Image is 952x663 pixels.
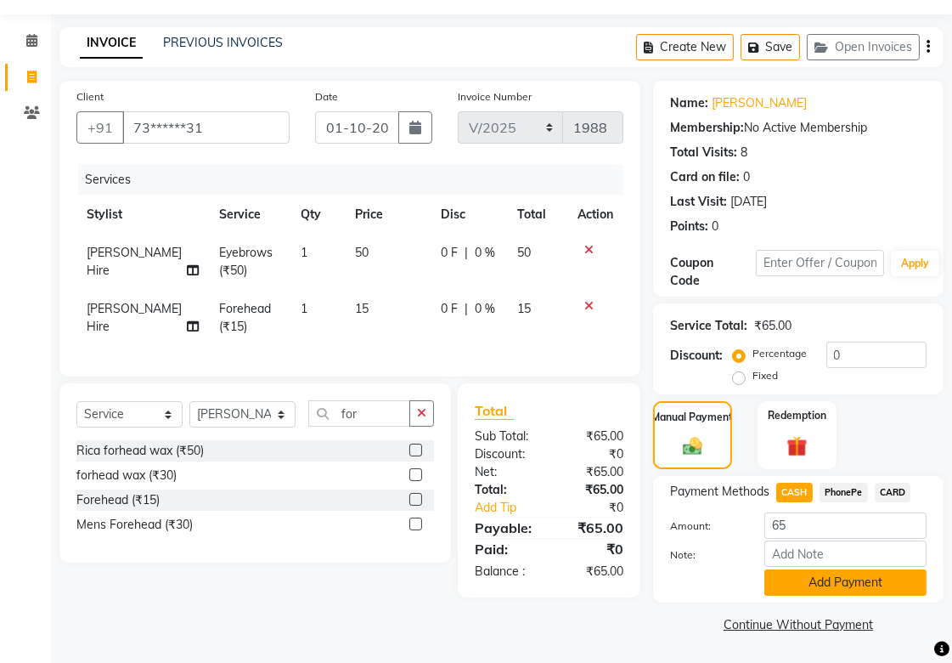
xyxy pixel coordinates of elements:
span: 50 [517,245,531,260]
span: 15 [355,301,369,316]
span: [PERSON_NAME] Hire [87,245,182,278]
th: Stylist [76,195,209,234]
div: Payable: [462,518,549,538]
div: Coupon Code [670,254,756,290]
span: 0 % [475,244,495,262]
div: ₹65.00 [549,428,637,445]
span: | [465,300,468,318]
button: Apply [891,251,939,276]
div: Points: [670,218,708,235]
button: Open Invoices [807,34,920,60]
input: Add Note [764,541,927,567]
span: 0 F [441,300,458,318]
span: CASH [776,483,813,502]
div: Membership: [670,119,744,137]
div: Discount: [670,347,723,365]
div: Net: [462,463,549,481]
div: ₹65.00 [549,481,637,499]
div: Forehead (₹15) [76,491,160,509]
a: Add Tip [462,499,564,517]
th: Disc [431,195,507,234]
span: PhonePe [820,483,868,502]
label: Amount: [657,518,752,534]
div: Card on file: [670,168,740,186]
img: _cash.svg [677,435,708,457]
span: | [465,244,468,262]
span: Forehead (₹15) [219,301,271,334]
div: 0 [712,218,718,235]
span: 15 [517,301,531,316]
input: Amount [764,513,927,539]
th: Qty [290,195,345,234]
div: ₹65.00 [754,317,791,335]
div: Rica forhead wax (₹50) [76,442,204,460]
th: Service [209,195,291,234]
label: Invoice Number [458,89,532,105]
button: +91 [76,111,124,144]
label: Client [76,89,104,105]
label: Note: [657,547,752,563]
label: Manual Payment [652,410,734,425]
label: Redemption [768,408,826,423]
button: Save [741,34,800,60]
div: Last Visit: [670,193,727,211]
div: Balance : [462,563,549,581]
input: Search or Scan [308,400,410,427]
input: Search by Name/Mobile/Email/Code [122,111,290,144]
div: ₹0 [564,499,636,517]
a: PREVIOUS INVOICES [163,35,283,50]
div: ₹0 [549,445,637,463]
button: Create New [636,34,734,60]
th: Total [507,195,567,234]
div: ₹65.00 [549,563,637,581]
button: Add Payment [764,569,927,596]
div: Services [78,164,636,195]
span: 1 [301,245,307,260]
div: ₹65.00 [549,463,637,481]
span: Total [475,402,514,420]
div: ₹0 [549,539,637,559]
div: 0 [743,168,750,186]
div: ₹65.00 [549,518,637,538]
span: Eyebrows (₹50) [219,245,273,278]
label: Fixed [752,368,778,383]
span: Payment Methods [670,483,769,501]
th: Price [345,195,431,234]
a: [PERSON_NAME] [712,94,807,112]
div: No Active Membership [670,119,927,137]
div: [DATE] [730,193,767,211]
span: 0 % [475,300,495,318]
span: 1 [301,301,307,316]
div: Sub Total: [462,428,549,445]
span: 50 [355,245,369,260]
div: 8 [741,144,747,161]
div: Service Total: [670,317,747,335]
a: Continue Without Payment [656,616,940,634]
label: Percentage [752,346,807,361]
div: Total Visits: [670,144,737,161]
input: Enter Offer / Coupon Code [756,250,884,276]
div: Mens Forehead (₹30) [76,516,193,534]
span: 0 F [441,244,458,262]
a: INVOICE [80,28,143,59]
div: forhead wax (₹30) [76,467,177,484]
label: Date [315,89,338,105]
div: Name: [670,94,708,112]
img: _gift.svg [780,433,814,459]
span: CARD [875,483,911,502]
div: Discount: [462,445,549,463]
div: Paid: [462,539,549,559]
span: [PERSON_NAME] Hire [87,301,182,334]
th: Action [567,195,623,234]
div: Total: [462,481,549,499]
